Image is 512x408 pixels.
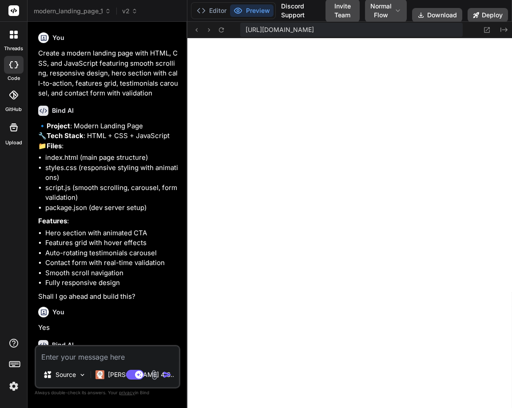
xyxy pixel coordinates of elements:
[5,139,22,147] label: Upload
[38,48,179,99] p: Create a modern landing page with HTML, CSS, and JavaScript featuring smooth scrolling, responsiv...
[230,4,274,17] button: Preview
[38,217,67,225] strong: Features
[45,228,179,238] li: Hero section with animated CTA
[38,216,179,226] p: :
[8,75,20,82] label: code
[47,131,83,140] strong: Tech Stack
[47,122,70,130] strong: Project
[122,7,138,16] span: v2
[45,248,179,258] li: Auto-rotating testimonials carousel
[468,8,508,22] button: Deploy
[79,371,86,379] img: Pick Models
[35,388,180,397] p: Always double-check its answers. Your in Bind
[149,370,159,380] img: attachment
[4,45,23,52] label: threads
[187,38,512,408] iframe: Preview
[193,4,230,17] button: Editor
[412,8,462,22] button: Download
[45,258,179,268] li: Contact form with real-time validation
[52,341,74,349] h6: Bind AI
[45,203,179,213] li: package.json (dev server setup)
[45,153,179,163] li: index.html (main page structure)
[45,268,179,278] li: Smooth scroll navigation
[38,121,179,151] p: 🔹 : Modern Landing Page 🔧 : HTML + CSS + JavaScript 📁 :
[108,370,174,379] p: [PERSON_NAME] 4 S..
[163,370,172,379] img: icon
[119,390,135,395] span: privacy
[52,33,64,42] h6: You
[95,370,104,379] img: Claude 4 Sonnet
[45,278,179,288] li: Fully responsive design
[56,370,76,379] p: Source
[45,238,179,248] li: Features grid with hover effects
[246,25,314,34] span: [URL][DOMAIN_NAME]
[370,2,392,20] span: Normal Flow
[38,323,179,333] p: Yes
[5,106,22,113] label: GitHub
[45,163,179,183] li: styles.css (responsive styling with animations)
[45,183,179,203] li: script.js (smooth scrolling, carousel, form validation)
[38,292,179,302] p: Shall I go ahead and build this?
[52,308,64,317] h6: You
[6,379,21,394] img: settings
[52,106,74,115] h6: Bind AI
[34,7,111,16] span: modern_landing_page_1
[47,142,62,150] strong: Files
